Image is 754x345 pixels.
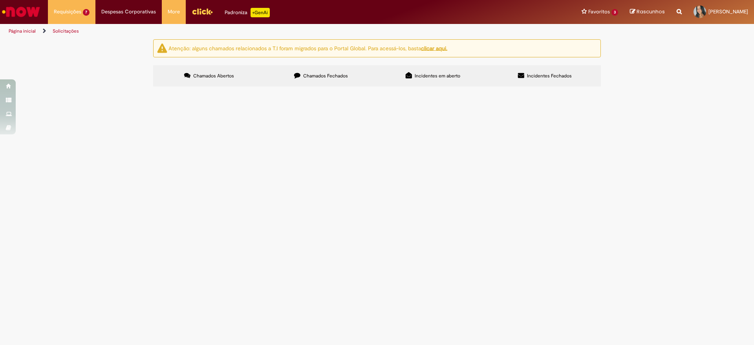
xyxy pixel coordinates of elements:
[54,8,81,16] span: Requisições
[611,9,618,16] span: 3
[101,8,156,16] span: Despesas Corporativas
[637,8,665,15] span: Rascunhos
[1,4,41,20] img: ServiceNow
[251,8,270,17] p: +GenAi
[303,73,348,79] span: Chamados Fechados
[421,44,447,51] a: clicar aqui.
[527,73,572,79] span: Incidentes Fechados
[588,8,610,16] span: Favoritos
[708,8,748,15] span: [PERSON_NAME]
[168,8,180,16] span: More
[193,73,234,79] span: Chamados Abertos
[9,28,36,34] a: Página inicial
[6,24,497,39] ul: Trilhas de página
[630,8,665,16] a: Rascunhos
[415,73,460,79] span: Incidentes em aberto
[168,44,447,51] ng-bind-html: Atenção: alguns chamados relacionados a T.I foram migrados para o Portal Global. Para acessá-los,...
[53,28,79,34] a: Solicitações
[192,6,213,17] img: click_logo_yellow_360x200.png
[225,8,270,17] div: Padroniza
[83,9,90,16] span: 7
